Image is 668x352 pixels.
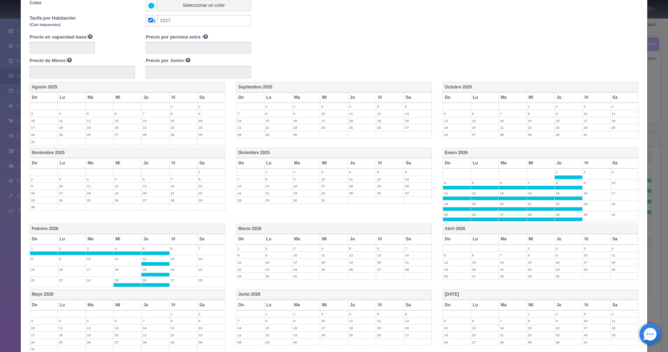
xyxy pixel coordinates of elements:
[114,110,141,117] label: 6
[583,259,610,266] label: 17
[114,266,141,273] label: 18
[58,245,85,252] label: 2
[58,197,85,204] label: 24
[320,117,348,124] label: 17
[610,190,638,197] label: 17
[376,245,404,252] label: 6
[264,259,292,266] label: 16
[292,266,320,273] label: 24
[583,131,610,138] label: 31
[30,317,58,324] label: 3
[292,252,320,259] label: 10
[443,190,470,197] label: 11
[114,117,141,124] label: 13
[404,169,432,175] label: 6
[236,273,264,280] label: 29
[292,259,320,266] label: 17
[348,245,376,252] label: 5
[86,266,113,273] label: 17
[555,131,582,138] label: 30
[198,131,225,138] label: 30
[198,169,225,175] label: 1
[443,117,470,124] label: 12
[471,110,498,117] label: 6
[86,190,113,197] label: 18
[141,266,169,273] label: 19
[348,124,376,131] label: 25
[58,277,85,284] label: 23
[236,110,264,117] label: 7
[292,311,320,317] label: 2
[499,273,526,280] label: 28
[583,169,610,175] label: 2
[141,197,169,204] label: 27
[583,311,610,317] label: 3
[146,57,190,64] label: Precio por Junior:
[443,266,470,273] label: 19
[114,176,141,183] label: 5
[348,110,376,117] label: 11
[443,211,470,218] label: 25
[236,190,264,197] label: 21
[264,190,292,197] label: 22
[404,124,432,131] label: 27
[141,317,169,324] label: 7
[583,110,610,117] label: 10
[527,211,554,218] label: 28
[292,183,320,189] label: 16
[320,176,348,183] label: 10
[443,131,470,138] label: 26
[376,190,404,197] label: 26
[555,259,582,266] label: 16
[30,34,93,41] label: Precio en capacidad base:
[443,252,470,259] label: 5
[404,266,432,273] label: 28
[170,277,197,284] label: 27
[114,245,141,252] label: 4
[236,197,264,204] label: 28
[236,266,264,273] label: 22
[610,169,638,175] label: 3
[170,245,197,252] label: 6
[58,110,85,117] label: 4
[170,317,197,324] label: 8
[170,255,197,262] label: 13
[348,117,376,124] label: 18
[376,103,404,110] label: 5
[320,124,348,131] label: 24
[610,252,638,259] label: 11
[58,190,85,197] label: 17
[30,245,58,252] label: 1
[30,204,58,210] label: 30
[114,124,141,131] label: 20
[141,183,169,189] label: 13
[198,311,225,317] label: 2
[264,245,292,252] label: 2
[583,200,610,207] label: 23
[471,252,498,259] label: 6
[527,200,554,207] label: 21
[236,176,264,183] label: 7
[264,110,292,117] label: 8
[30,117,58,124] label: 10
[555,169,582,175] label: 1
[320,311,348,317] label: 3
[583,211,610,218] label: 30
[114,183,141,189] label: 12
[527,103,554,110] label: 1
[30,277,58,284] label: 22
[264,176,292,183] label: 8
[292,176,320,183] label: 9
[376,311,404,317] label: 5
[527,252,554,259] label: 8
[86,117,113,124] label: 12
[555,200,582,207] label: 22
[236,245,264,252] label: 1
[198,117,225,124] label: 16
[141,245,169,252] label: 5
[471,273,498,280] label: 27
[376,259,404,266] label: 20
[404,311,432,317] label: 6
[30,110,58,117] label: 3
[555,117,582,124] label: 16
